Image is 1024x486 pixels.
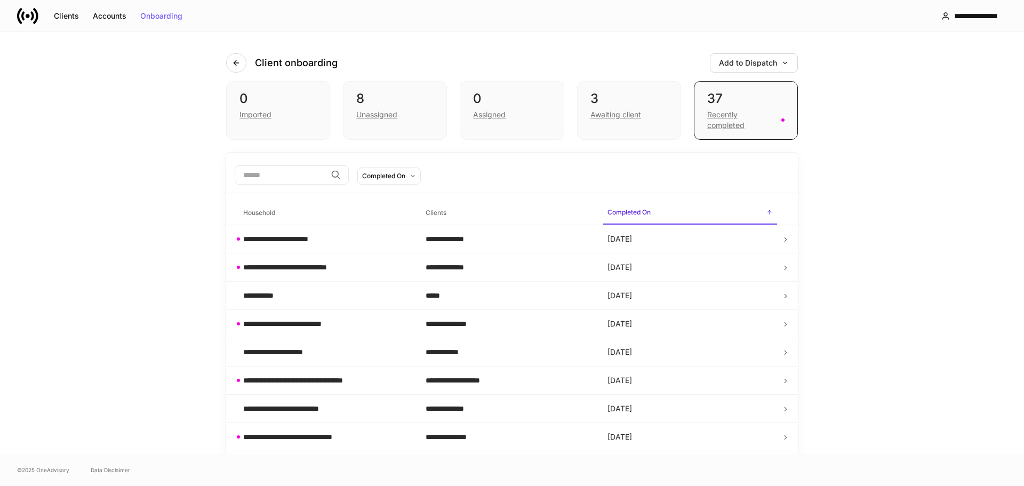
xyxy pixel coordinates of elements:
h6: Clients [426,208,446,218]
div: 3 [590,90,668,107]
div: Add to Dispatch [719,59,789,67]
div: Accounts [93,12,126,20]
div: 0 [473,90,550,107]
div: 0Imported [226,81,330,140]
td: [DATE] [599,451,781,480]
div: 3Awaiting client [577,81,681,140]
div: 8 [356,90,434,107]
button: Accounts [86,7,133,25]
span: Household [239,202,413,224]
div: 37Recently completed [694,81,798,140]
td: [DATE] [599,225,781,253]
button: Clients [47,7,86,25]
td: [DATE] [599,395,781,423]
div: Completed On [362,171,405,181]
button: Completed On [357,168,421,185]
div: Recently completed [707,109,775,131]
span: Completed On [603,202,777,225]
td: [DATE] [599,367,781,395]
h4: Client onboarding [255,57,338,69]
td: [DATE] [599,423,781,451]
div: 37 [707,90,785,107]
div: 0 [239,90,317,107]
div: Awaiting client [590,109,641,120]
div: Imported [239,109,271,120]
div: 0Assigned [460,81,564,140]
td: [DATE] [599,338,781,367]
span: © 2025 OneAdvisory [17,466,69,474]
h6: Completed On [607,207,651,217]
button: Onboarding [133,7,189,25]
td: [DATE] [599,310,781,338]
a: Data Disclaimer [91,466,130,474]
div: Onboarding [140,12,182,20]
span: Clients [421,202,595,224]
div: 8Unassigned [343,81,447,140]
td: [DATE] [599,253,781,282]
td: [DATE] [599,282,781,310]
div: Assigned [473,109,506,120]
div: Unassigned [356,109,397,120]
h6: Household [243,208,275,218]
button: Add to Dispatch [710,53,798,73]
div: Clients [54,12,79,20]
